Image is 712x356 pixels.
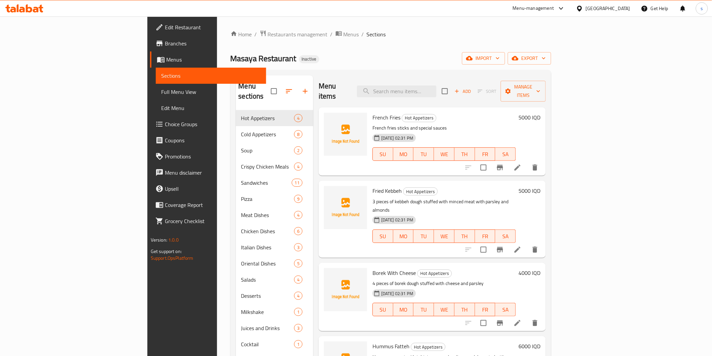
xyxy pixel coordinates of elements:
span: 3 [294,325,302,331]
span: Version: [151,236,167,244]
p: 3 pieces of kebbeh dough stuffed with minced meat with parsley and almonds [372,198,516,214]
span: 6 [294,228,302,235]
span: 2 [294,147,302,154]
img: Borek With Cheese [324,268,367,311]
span: 5 [294,260,302,267]
span: SU [376,305,391,315]
button: SA [495,229,516,243]
a: Menus [150,51,266,68]
div: Pizza [241,195,294,203]
span: Choice Groups [165,120,261,128]
span: Crispy Chicken Meals [241,163,294,171]
span: SA [498,149,513,159]
a: Sections [156,68,266,84]
span: Oriental Dishes [241,259,294,268]
span: Select to update [476,243,491,257]
span: [DATE] 02:31 PM [379,290,416,297]
button: export [508,52,551,65]
div: items [294,243,302,251]
div: Hot Appetizers [411,343,446,351]
button: Add section [297,83,313,99]
span: Select to update [476,316,491,330]
span: Select section [438,84,452,98]
span: FR [478,305,493,315]
h2: Menu items [319,81,349,101]
div: items [294,195,302,203]
span: 4 [294,164,302,170]
span: Soup [241,146,294,154]
span: Add item [452,86,473,97]
span: Juices and Drinks [241,324,294,332]
span: Milkshake [241,308,294,316]
span: 4 [294,277,302,283]
div: Oriental Dishes5 [236,255,313,272]
button: delete [527,242,543,258]
span: Hummus Fatteh [372,341,410,351]
div: items [294,227,302,235]
span: Sections [161,72,261,80]
a: Upsell [150,181,266,197]
span: SU [376,232,391,241]
a: Edit Restaurant [150,19,266,35]
button: FR [475,303,496,316]
button: TU [414,229,434,243]
span: export [513,54,546,63]
span: FR [478,149,493,159]
span: Borek With Cheese [372,268,416,278]
span: Coupons [165,136,261,144]
a: Edit Menu [156,100,266,116]
div: Hot Appetizers [417,270,452,278]
div: Inactive [299,55,319,63]
span: SA [498,232,513,241]
div: Juices and Drinks3 [236,320,313,336]
span: 4 [294,293,302,299]
button: TU [414,147,434,161]
a: Full Menu View [156,84,266,100]
span: Salads [241,276,294,284]
span: Hot Appetizers [402,114,436,122]
span: Menus [344,30,359,38]
a: Promotions [150,148,266,165]
div: Pizza9 [236,191,313,207]
span: TU [416,305,431,315]
div: Salads4 [236,272,313,288]
button: SA [495,147,516,161]
a: Coverage Report [150,197,266,213]
button: WE [434,303,455,316]
div: Cold Appetizers8 [236,126,313,142]
div: items [294,308,302,316]
button: Manage items [501,81,546,102]
span: 8 [294,131,302,138]
span: 3 [294,244,302,251]
div: items [294,211,302,219]
span: Cold Appetizers [241,130,294,138]
div: items [294,114,302,122]
span: Sort sections [281,83,297,99]
span: WE [437,232,452,241]
span: 11 [292,180,302,186]
div: items [294,276,302,284]
div: items [294,146,302,154]
button: import [462,52,505,65]
span: 4 [294,115,302,121]
h6: 5000 IQD [519,186,540,195]
a: Branches [150,35,266,51]
span: Desserts [241,292,294,300]
span: TH [457,149,472,159]
span: [DATE] 02:31 PM [379,135,416,141]
span: Cocktail [241,340,294,348]
div: items [294,324,302,332]
span: Full Menu View [161,88,261,96]
span: Edit Menu [161,104,261,112]
span: Chicken Dishes [241,227,294,235]
span: Hot Appetizers [241,114,294,122]
button: Branch-specific-item [492,242,508,258]
nav: breadcrumb [230,30,551,39]
div: items [294,340,302,348]
span: import [467,54,500,63]
button: SA [495,303,516,316]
